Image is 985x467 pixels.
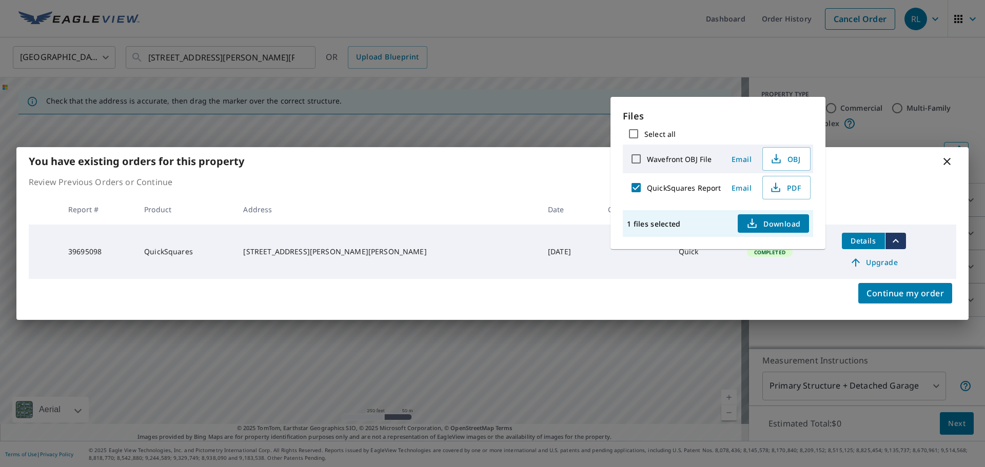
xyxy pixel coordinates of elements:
[60,194,136,225] th: Report #
[738,214,809,233] button: Download
[540,225,600,279] td: [DATE]
[848,236,879,246] span: Details
[746,217,800,230] span: Download
[848,256,900,269] span: Upgrade
[842,254,906,271] a: Upgrade
[769,181,802,194] span: PDF
[540,194,600,225] th: Date
[29,154,244,168] b: You have existing orders for this property
[235,194,539,225] th: Address
[762,147,811,171] button: OBJ
[858,283,952,303] button: Continue my order
[644,129,676,139] label: Select all
[842,233,885,249] button: detailsBtn-39695098
[243,247,531,257] div: [STREET_ADDRESS][PERSON_NAME][PERSON_NAME]
[866,286,944,300] span: Continue my order
[725,151,758,167] button: Email
[748,249,792,256] span: Completed
[136,194,235,225] th: Product
[60,225,136,279] td: 39695098
[885,233,906,249] button: filesDropdownBtn-39695098
[730,154,754,164] span: Email
[762,176,811,199] button: PDF
[647,154,712,164] label: Wavefront OBJ File
[600,194,671,225] th: Claim ID
[725,180,758,196] button: Email
[627,219,680,229] p: 1 files selected
[623,109,813,123] p: Files
[136,225,235,279] td: QuickSquares
[769,153,802,165] span: OBJ
[671,225,739,279] td: Quick
[730,183,754,193] span: Email
[647,183,721,193] label: QuickSquares Report
[29,176,956,188] p: Review Previous Orders or Continue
